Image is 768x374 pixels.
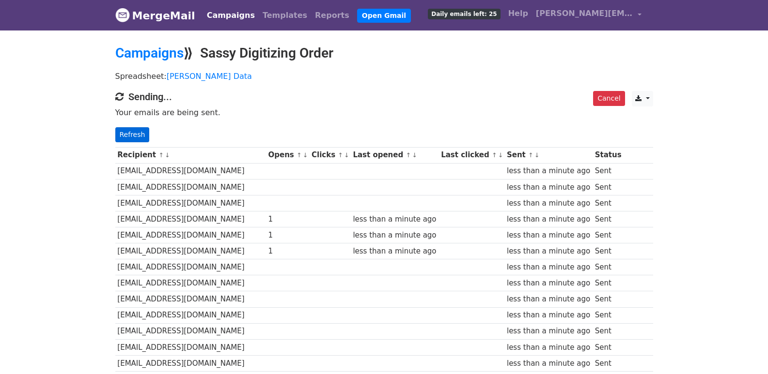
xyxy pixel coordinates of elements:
div: less than a minute ago [507,198,590,209]
a: Refresh [115,127,150,142]
p: Your emails are being sent. [115,107,653,118]
a: ↑ [492,151,497,159]
a: [PERSON_NAME] Data [167,72,252,81]
a: Open Gmail [357,9,411,23]
a: ↓ [498,151,503,159]
div: less than a minute ago [507,342,590,353]
td: Sent [593,291,624,307]
div: less than a minute ago [353,214,436,225]
p: Spreadsheet: [115,71,653,81]
span: [PERSON_NAME][EMAIL_ADDRESS][DOMAIN_NAME] [536,8,633,19]
td: Sent [593,355,624,371]
a: ↓ [165,151,170,159]
img: MergeMail logo [115,8,130,22]
h4: Sending... [115,91,653,103]
th: Status [593,147,624,163]
iframe: Chat Widget [720,328,768,374]
td: Sent [593,211,624,227]
td: Sent [593,339,624,355]
div: less than a minute ago [507,278,590,289]
div: less than a minute ago [507,214,590,225]
td: Sent [593,307,624,323]
a: Campaigns [115,45,184,61]
div: less than a minute ago [507,310,590,321]
th: Sent [504,147,593,163]
div: less than a minute ago [507,165,590,177]
td: [EMAIL_ADDRESS][DOMAIN_NAME] [115,339,266,355]
span: Daily emails left: 25 [428,9,500,19]
h2: ⟫ Sassy Digitizing Order [115,45,653,61]
td: [EMAIL_ADDRESS][DOMAIN_NAME] [115,275,266,291]
th: Last clicked [439,147,504,163]
td: [EMAIL_ADDRESS][DOMAIN_NAME] [115,355,266,371]
a: MergeMail [115,5,195,26]
a: ↑ [158,151,164,159]
div: less than a minute ago [507,326,590,337]
th: Last opened [351,147,439,163]
div: less than a minute ago [507,182,590,193]
div: less than a minute ago [507,262,590,273]
td: Sent [593,259,624,275]
td: [EMAIL_ADDRESS][DOMAIN_NAME] [115,259,266,275]
a: ↓ [412,151,417,159]
a: ↓ [303,151,308,159]
td: [EMAIL_ADDRESS][DOMAIN_NAME] [115,243,266,259]
div: 1 [268,246,307,257]
td: [EMAIL_ADDRESS][DOMAIN_NAME] [115,163,266,179]
td: Sent [593,163,624,179]
div: less than a minute ago [507,358,590,369]
div: less than a minute ago [353,246,436,257]
a: [PERSON_NAME][EMAIL_ADDRESS][DOMAIN_NAME] [532,4,645,27]
td: Sent [593,179,624,195]
a: ↓ [344,151,349,159]
a: Reports [311,6,353,25]
a: Daily emails left: 25 [424,4,504,23]
td: [EMAIL_ADDRESS][DOMAIN_NAME] [115,179,266,195]
td: Sent [593,243,624,259]
div: 1 [268,230,307,241]
a: Cancel [593,91,625,106]
th: Opens [266,147,310,163]
th: Recipient [115,147,266,163]
a: ↑ [406,151,411,159]
a: Campaigns [203,6,259,25]
div: 1 [268,214,307,225]
td: Sent [593,275,624,291]
a: ↑ [338,151,343,159]
a: Templates [259,6,311,25]
div: less than a minute ago [507,294,590,305]
a: Help [504,4,532,23]
td: Sent [593,227,624,243]
td: [EMAIL_ADDRESS][DOMAIN_NAME] [115,195,266,211]
a: ↑ [528,151,533,159]
div: less than a minute ago [353,230,436,241]
td: [EMAIL_ADDRESS][DOMAIN_NAME] [115,291,266,307]
td: [EMAIL_ADDRESS][DOMAIN_NAME] [115,211,266,227]
a: ↓ [534,151,540,159]
div: less than a minute ago [507,230,590,241]
td: [EMAIL_ADDRESS][DOMAIN_NAME] [115,323,266,339]
div: less than a minute ago [507,246,590,257]
th: Clicks [309,147,350,163]
td: Sent [593,323,624,339]
td: [EMAIL_ADDRESS][DOMAIN_NAME] [115,307,266,323]
td: [EMAIL_ADDRESS][DOMAIN_NAME] [115,227,266,243]
a: ↑ [297,151,302,159]
td: Sent [593,195,624,211]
